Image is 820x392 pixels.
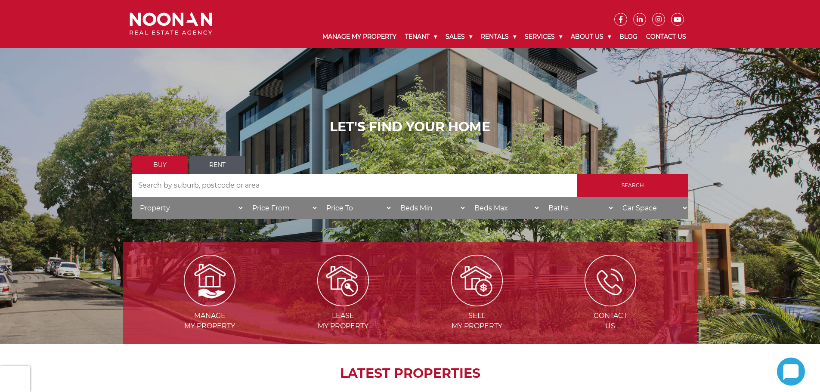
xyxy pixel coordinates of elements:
[144,311,275,331] span: Manage my Property
[145,366,675,381] h2: LATEST PROPERTIES
[545,276,676,330] a: ContactUs
[318,26,401,48] a: Manage My Property
[132,156,188,174] a: Buy
[411,311,543,331] span: Sell my Property
[411,276,543,330] a: Sellmy Property
[132,119,688,135] h1: LET'S FIND YOUR HOME
[317,255,369,306] img: Lease my property
[566,26,615,48] a: About Us
[615,26,642,48] a: Blog
[545,311,676,331] span: Contact Us
[144,276,275,330] a: Managemy Property
[585,255,636,306] img: ICONS
[520,26,566,48] a: Services
[451,255,503,306] img: Sell my property
[441,26,477,48] a: Sales
[477,26,520,48] a: Rentals
[130,12,212,35] img: Noonan Real Estate Agency
[577,174,688,197] input: Search
[277,276,409,330] a: Leasemy Property
[277,311,409,331] span: Lease my Property
[184,255,235,306] img: Manage my Property
[401,26,441,48] a: Tenant
[132,174,577,197] input: Search by suburb, postcode or area
[189,156,245,174] a: Rent
[642,26,690,48] a: Contact Us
